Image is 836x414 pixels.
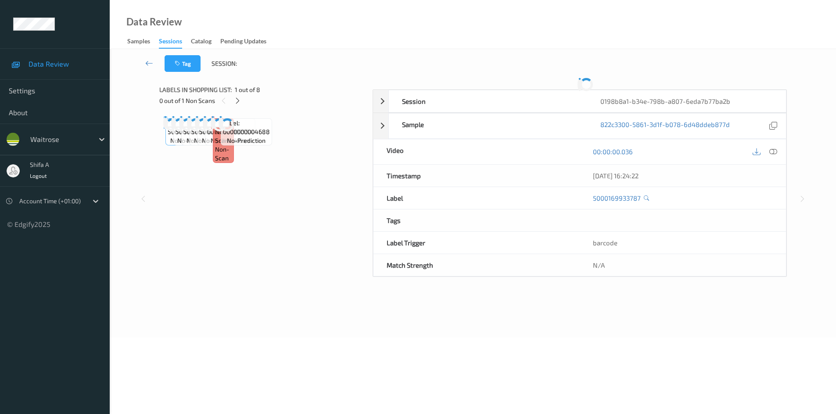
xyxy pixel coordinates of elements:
[600,120,730,132] a: 822c3300-5861-3d1f-b078-6d48ddeb877d
[170,136,209,145] span: no-prediction
[587,90,786,112] div: 0198b8a1-b34e-798b-a807-6eda7b77ba2b
[159,85,232,94] span: Labels in shopping list:
[227,136,266,145] span: no-prediction
[580,232,786,254] div: barcode
[215,119,232,145] span: Label: Non-Scan
[235,85,260,94] span: 1 out of 8
[373,209,580,231] div: Tags
[373,254,580,276] div: Match Strength
[223,119,270,136] span: Label: 0000000004688
[127,35,159,48] a: Samples
[580,254,786,276] div: N/A
[191,37,212,48] div: Catalog
[215,145,232,163] span: non-scan
[211,136,249,145] span: no-prediction
[159,37,182,49] div: Sessions
[389,113,587,138] div: Sample
[593,194,641,202] a: 5000169933787
[593,171,773,180] div: [DATE] 16:24:22
[373,90,786,113] div: Session0198b8a1-b34e-798b-a807-6eda7b77ba2b
[389,90,587,112] div: Session
[373,113,786,139] div: Sample822c3300-5861-3d1f-b078-6d48ddeb877d
[373,232,580,254] div: Label Trigger
[187,136,225,145] span: no-prediction
[373,187,580,209] div: Label
[127,37,150,48] div: Samples
[212,59,237,68] span: Session:
[191,35,220,48] a: Catalog
[159,95,366,106] div: 0 out of 1 Non Scans
[373,139,580,164] div: Video
[194,136,233,145] span: no-prediction
[373,165,580,187] div: Timestamp
[220,35,275,48] a: Pending Updates
[202,136,240,145] span: no-prediction
[159,35,191,49] a: Sessions
[126,18,182,26] div: Data Review
[593,147,633,156] a: 00:00:00.036
[165,55,201,72] button: Tag
[177,136,216,145] span: no-prediction
[220,37,266,48] div: Pending Updates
